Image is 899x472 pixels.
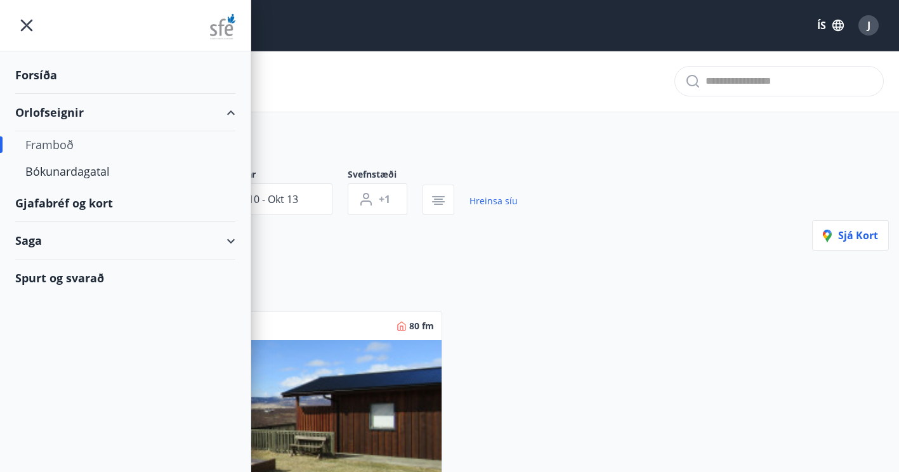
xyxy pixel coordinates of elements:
[348,183,407,215] button: +1
[229,192,298,206] span: okt 10 - okt 13
[867,18,870,32] span: J
[198,183,332,215] button: okt 10 - okt 13
[15,185,235,222] div: Gjafabréf og kort
[15,56,235,94] div: Forsíða
[15,222,235,259] div: Saga
[25,131,225,158] div: Framboð
[25,158,225,185] div: Bókunardagatal
[198,168,348,183] span: Dagsetningar
[15,259,235,296] div: Spurt og svarað
[469,187,518,215] a: Hreinsa síu
[810,14,851,37] button: ÍS
[15,94,235,131] div: Orlofseignir
[210,14,235,39] img: union_logo
[409,320,434,332] span: 80 fm
[812,220,889,251] button: Sjá kort
[853,10,884,41] button: J
[348,168,423,183] span: Svefnstæði
[823,228,878,242] span: Sjá kort
[15,14,38,37] button: menu
[379,192,390,206] span: +1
